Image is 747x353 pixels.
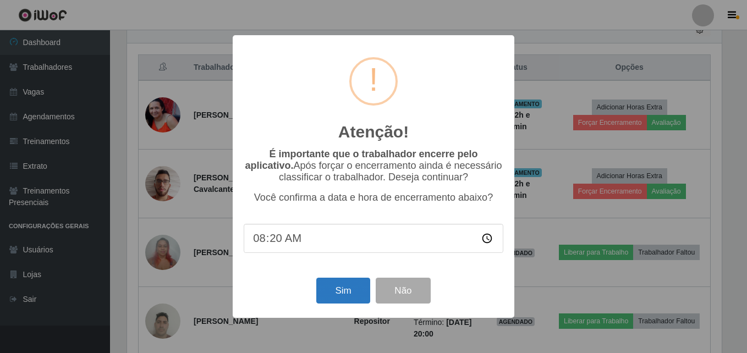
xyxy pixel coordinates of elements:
[244,148,503,183] p: Após forçar o encerramento ainda é necessário classificar o trabalhador. Deseja continuar?
[245,148,477,171] b: É importante que o trabalhador encerre pelo aplicativo.
[244,192,503,203] p: Você confirma a data e hora de encerramento abaixo?
[338,122,409,142] h2: Atenção!
[316,278,370,304] button: Sim
[376,278,430,304] button: Não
